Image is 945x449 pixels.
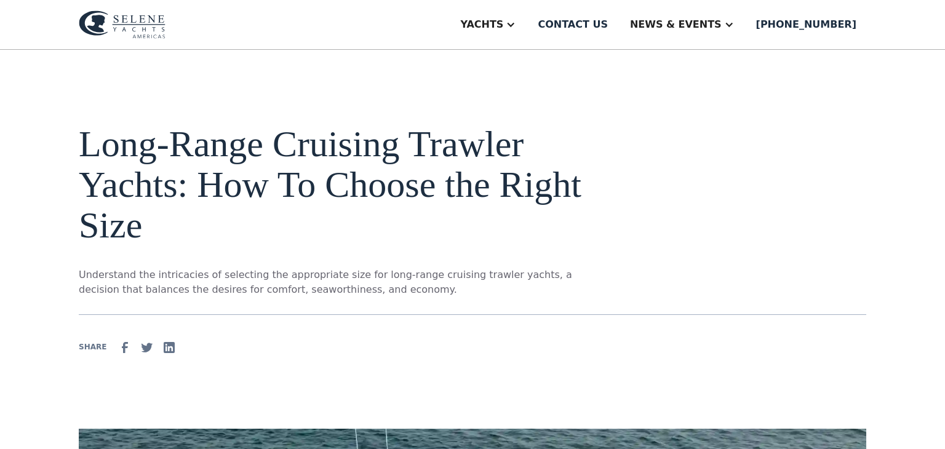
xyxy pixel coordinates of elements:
img: Twitter [140,340,154,355]
div: [PHONE_NUMBER] [756,17,856,32]
h1: Long-Range Cruising Trawler Yachts: How To Choose the Right Size [79,124,591,245]
img: facebook [118,340,132,355]
div: Yachts [460,17,503,32]
div: Contact us [538,17,608,32]
img: logo [79,10,165,39]
div: News & EVENTS [630,17,722,32]
p: Understand the intricacies of selecting the appropriate size for long-range cruising trawler yach... [79,268,591,297]
div: SHARE [79,341,106,352]
img: Linkedin [162,340,177,355]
